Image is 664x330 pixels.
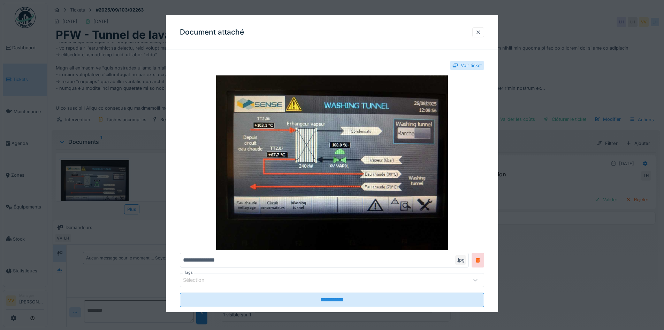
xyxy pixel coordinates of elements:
div: .jpg [455,255,466,265]
img: a6d25600-04d7-408c-8142-fdda94215e5f-20250826_120857.jpg [180,75,484,250]
h3: Document attaché [180,28,244,37]
label: Tags [183,270,194,276]
div: Voir ticket [461,62,482,69]
div: Sélection [183,276,214,284]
